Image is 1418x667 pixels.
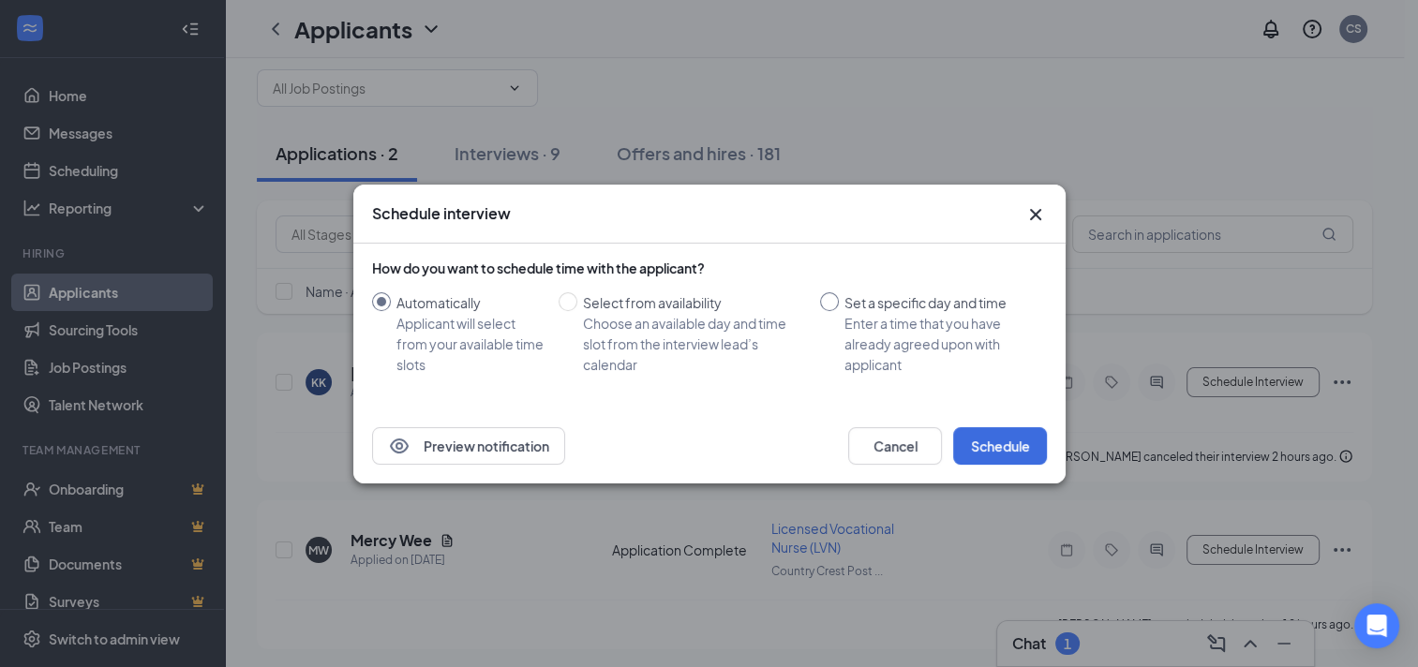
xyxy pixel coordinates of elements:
[372,427,565,465] button: EyePreview notification
[844,313,1032,375] div: Enter a time that you have already agreed upon with applicant
[1354,603,1399,648] div: Open Intercom Messenger
[372,259,1047,277] div: How do you want to schedule time with the applicant?
[396,292,544,313] div: Automatically
[1024,203,1047,226] button: Close
[583,313,805,375] div: Choose an available day and time slot from the interview lead’s calendar
[388,435,410,457] svg: Eye
[1024,203,1047,226] svg: Cross
[844,292,1032,313] div: Set a specific day and time
[583,292,805,313] div: Select from availability
[396,313,544,375] div: Applicant will select from your available time slots
[372,203,511,224] h3: Schedule interview
[953,427,1047,465] button: Schedule
[848,427,942,465] button: Cancel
